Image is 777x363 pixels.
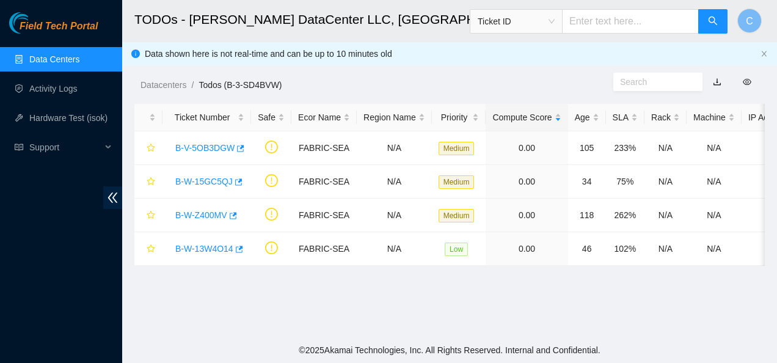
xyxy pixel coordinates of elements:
[357,131,432,165] td: N/A
[265,208,278,221] span: exclamation-circle
[486,131,567,165] td: 0.00
[620,75,686,89] input: Search
[708,16,718,28] span: search
[687,199,742,232] td: N/A
[291,131,357,165] td: FABRIC-SEA
[606,199,644,232] td: 262%
[606,232,644,266] td: 102%
[103,186,122,209] span: double-left
[568,165,606,199] td: 34
[486,199,567,232] td: 0.00
[175,177,233,186] a: B-W-15GC5QJ
[737,9,762,33] button: C
[291,165,357,199] td: FABRIC-SEA
[191,80,194,90] span: /
[147,144,155,153] span: star
[175,244,233,254] a: B-W-13W4O14
[291,232,357,266] td: FABRIC-SEA
[687,232,742,266] td: N/A
[698,9,728,34] button: search
[606,165,644,199] td: 75%
[746,13,753,29] span: C
[644,165,687,199] td: N/A
[175,210,227,220] a: B-W-Z400MV
[291,199,357,232] td: FABRIC-SEA
[478,12,555,31] span: Ticket ID
[439,209,475,222] span: Medium
[357,232,432,266] td: N/A
[606,131,644,165] td: 233%
[175,143,235,153] a: B-V-5OB3DGW
[29,113,108,123] a: Hardware Test (isok)
[568,199,606,232] td: 118
[357,199,432,232] td: N/A
[9,12,62,34] img: Akamai Technologies
[15,143,23,152] span: read
[29,54,79,64] a: Data Centers
[644,199,687,232] td: N/A
[141,239,156,258] button: star
[439,142,475,155] span: Medium
[445,243,468,256] span: Low
[9,22,98,38] a: Akamai TechnologiesField Tech Portal
[147,211,155,221] span: star
[687,165,742,199] td: N/A
[644,131,687,165] td: N/A
[265,141,278,153] span: exclamation-circle
[20,21,98,32] span: Field Tech Portal
[141,205,156,225] button: star
[568,131,606,165] td: 105
[568,232,606,266] td: 46
[687,131,742,165] td: N/A
[439,175,475,189] span: Medium
[761,50,768,57] span: close
[644,232,687,266] td: N/A
[743,78,751,86] span: eye
[713,77,721,87] a: download
[141,172,156,191] button: star
[122,337,777,363] footer: © 2025 Akamai Technologies, Inc. All Rights Reserved. Internal and Confidential.
[265,174,278,187] span: exclamation-circle
[562,9,699,34] input: Enter text here...
[357,165,432,199] td: N/A
[486,232,567,266] td: 0.00
[140,80,186,90] a: Datacenters
[265,241,278,254] span: exclamation-circle
[704,72,731,92] button: download
[147,244,155,254] span: star
[147,177,155,187] span: star
[29,135,101,159] span: Support
[761,50,768,58] button: close
[199,80,282,90] a: Todos (B-3-SD4BVW)
[486,165,567,199] td: 0.00
[141,138,156,158] button: star
[29,84,78,94] a: Activity Logs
